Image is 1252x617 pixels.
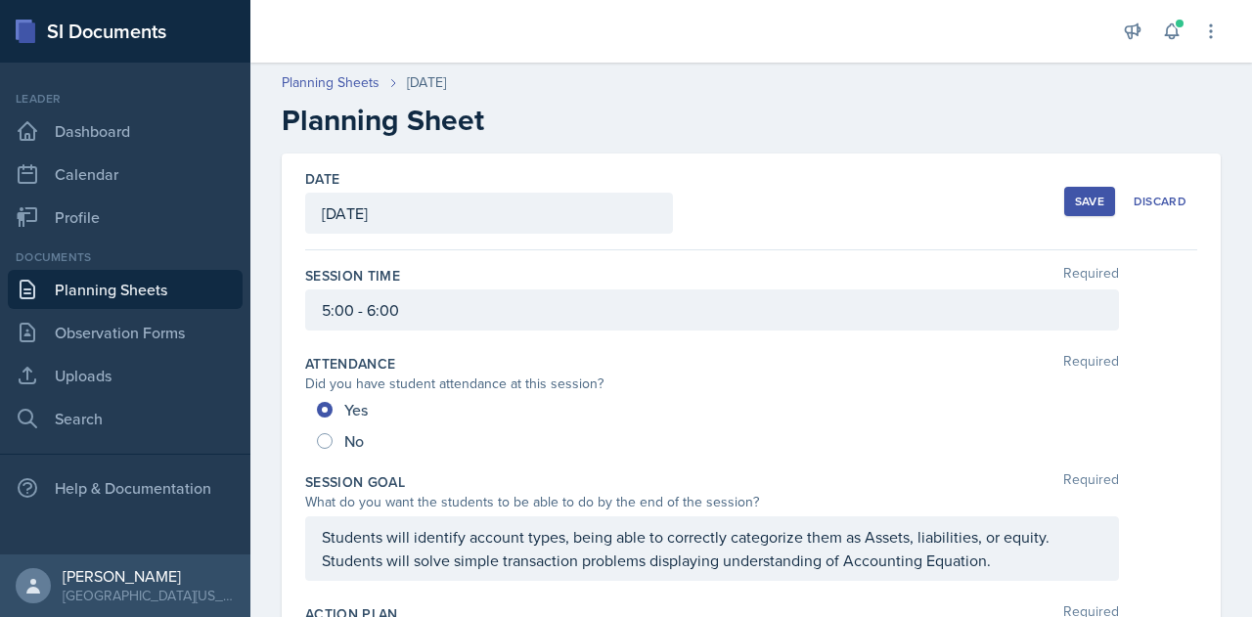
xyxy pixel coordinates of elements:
a: Profile [8,198,243,237]
div: [DATE] [407,72,446,93]
span: Required [1063,266,1119,286]
button: Save [1064,187,1115,216]
div: Leader [8,90,243,108]
span: Required [1063,472,1119,492]
div: Help & Documentation [8,468,243,507]
span: Required [1063,354,1119,374]
div: [PERSON_NAME] [63,566,235,586]
span: Yes [344,400,368,419]
div: What do you want the students to be able to do by the end of the session? [305,492,1119,512]
button: Discard [1123,187,1197,216]
label: Attendance [305,354,396,374]
label: Session Goal [305,472,405,492]
a: Planning Sheets [282,72,380,93]
div: [GEOGRAPHIC_DATA][US_STATE] in [GEOGRAPHIC_DATA] [63,586,235,605]
a: Uploads [8,356,243,395]
p: Students will identify account types, being able to correctly categorize them as Assets, liabilit... [322,525,1102,572]
div: Discard [1134,194,1186,209]
h2: Planning Sheet [282,103,1221,138]
label: Date [305,169,339,189]
div: Save [1075,194,1104,209]
a: Dashboard [8,111,243,151]
a: Planning Sheets [8,270,243,309]
a: Search [8,399,243,438]
p: 5:00 - 6:00 [322,298,1102,322]
div: Documents [8,248,243,266]
span: No [344,431,364,451]
label: Session Time [305,266,400,286]
div: Did you have student attendance at this session? [305,374,1119,394]
a: Observation Forms [8,313,243,352]
a: Calendar [8,154,243,194]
